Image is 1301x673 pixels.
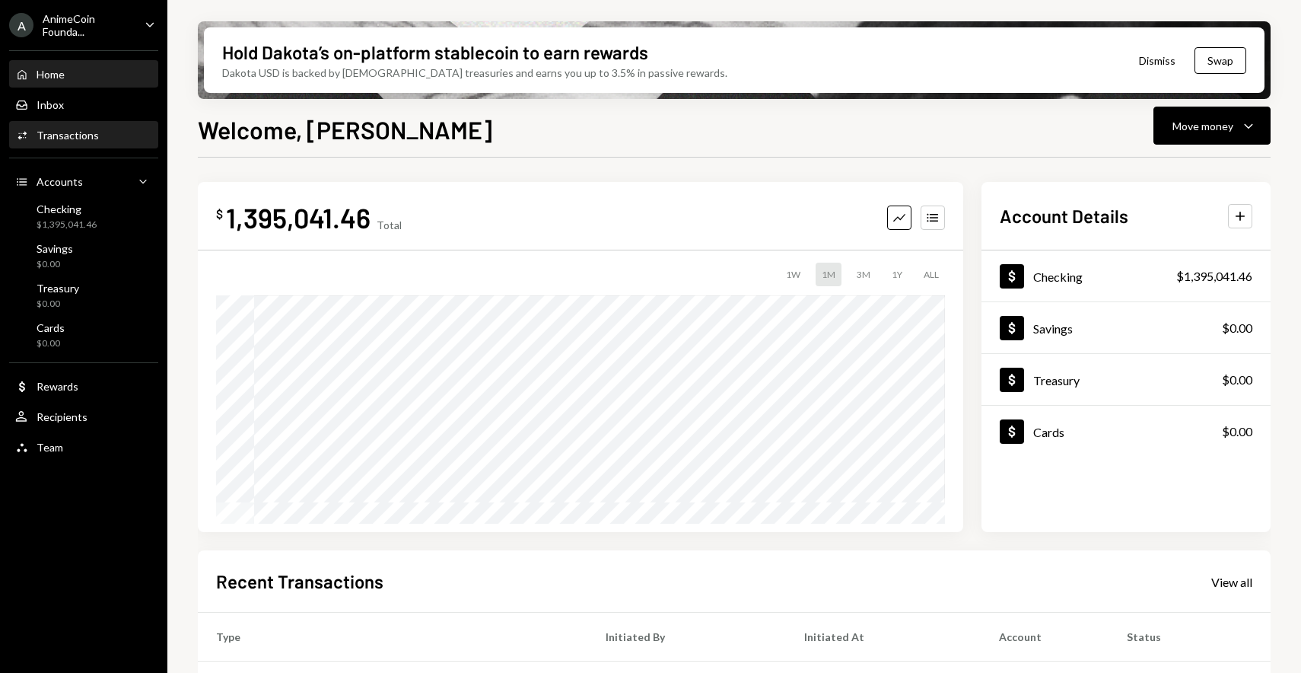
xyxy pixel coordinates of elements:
[9,317,158,353] a: Cards$0.00
[198,114,492,145] h1: Welcome, [PERSON_NAME]
[1194,47,1246,74] button: Swap
[43,12,132,38] div: AnimeCoin Founda...
[1172,118,1233,134] div: Move money
[9,277,158,314] a: Treasury$0.00
[1222,423,1252,441] div: $0.00
[1033,373,1080,388] div: Treasury
[1176,267,1252,285] div: $1,395,041.46
[37,218,97,231] div: $1,395,041.46
[1222,371,1252,389] div: $0.00
[37,203,97,215] div: Checking
[1211,573,1252,590] a: View all
[981,354,1271,405] a: Treasury$0.00
[981,302,1271,353] a: Savings$0.00
[37,337,65,350] div: $0.00
[981,406,1271,457] a: Cards$0.00
[222,65,727,81] div: Dakota USD is backed by [DEMOGRAPHIC_DATA] treasuries and earns you up to 3.5% in passive rewards.
[1120,43,1194,78] button: Dismiss
[851,263,876,286] div: 3M
[1000,203,1128,228] h2: Account Details
[1109,613,1271,662] th: Status
[37,98,64,111] div: Inbox
[780,263,806,286] div: 1W
[981,613,1109,662] th: Account
[9,198,158,234] a: Checking$1,395,041.46
[216,206,223,222] div: $
[37,410,87,423] div: Recipients
[9,372,158,400] a: Rewards
[9,13,33,37] div: A
[377,218,402,231] div: Total
[226,200,371,234] div: 1,395,041.46
[37,321,65,334] div: Cards
[37,242,73,255] div: Savings
[9,167,158,195] a: Accounts
[1222,319,1252,337] div: $0.00
[9,238,158,274] a: Savings$0.00
[886,263,908,286] div: 1Y
[9,121,158,148] a: Transactions
[816,263,841,286] div: 1M
[37,380,78,393] div: Rewards
[786,613,981,662] th: Initiated At
[587,613,787,662] th: Initiated By
[981,250,1271,301] a: Checking$1,395,041.46
[1211,575,1252,590] div: View all
[37,258,73,271] div: $0.00
[37,175,83,188] div: Accounts
[9,433,158,461] a: Team
[9,60,158,88] a: Home
[1033,270,1083,284] div: Checking
[37,129,99,142] div: Transactions
[9,403,158,430] a: Recipients
[198,613,587,662] th: Type
[1033,425,1064,439] div: Cards
[9,91,158,118] a: Inbox
[1033,321,1073,336] div: Savings
[37,282,79,295] div: Treasury
[37,441,63,454] div: Team
[1153,107,1271,145] button: Move money
[37,298,79,311] div: $0.00
[216,569,383,594] h2: Recent Transactions
[222,40,648,65] div: Hold Dakota’s on-platform stablecoin to earn rewards
[918,263,945,286] div: ALL
[37,68,65,81] div: Home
